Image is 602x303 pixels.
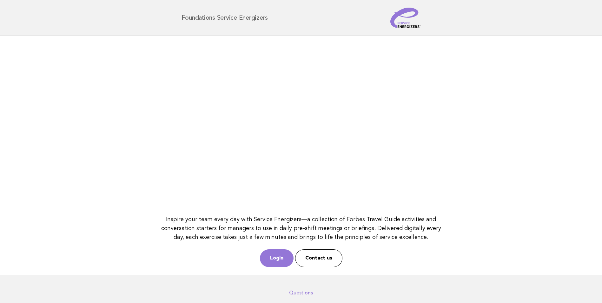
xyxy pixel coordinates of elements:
a: Questions [289,290,313,296]
img: Service Energizers [390,8,421,28]
a: Login [260,249,294,267]
h1: Foundations Service Energizers [182,15,268,21]
p: Inspire your team every day with Service Energizers—a collection of Forbes Travel Guide activitie... [158,215,444,242]
iframe: YouTube video player [158,44,444,205]
a: Contact us [295,249,342,267]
